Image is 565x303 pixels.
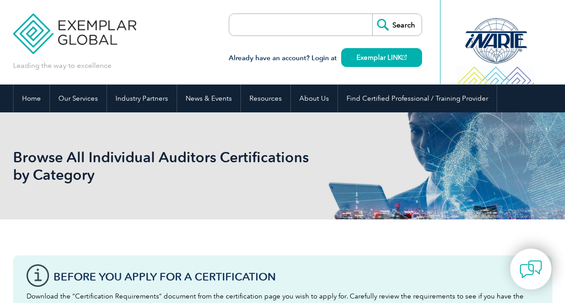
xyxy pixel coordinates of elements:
[107,85,177,112] a: Industry Partners
[291,85,338,112] a: About Us
[13,85,49,112] a: Home
[50,85,107,112] a: Our Services
[13,148,358,183] h1: Browse All Individual Auditors Certifications by Category
[53,271,539,282] h3: Before You Apply For a Certification
[229,53,422,64] h3: Already have an account? Login at
[372,14,422,36] input: Search
[341,48,422,67] a: Exemplar LINK
[13,61,111,71] p: Leading the way to excellence
[338,85,497,112] a: Find Certified Professional / Training Provider
[177,85,240,112] a: News & Events
[402,55,407,60] img: open_square.png
[520,258,542,281] img: contact-chat.png
[241,85,290,112] a: Resources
